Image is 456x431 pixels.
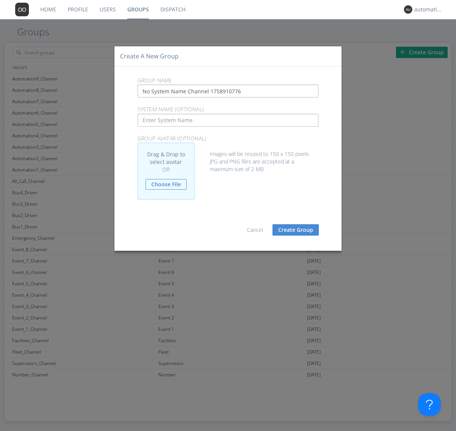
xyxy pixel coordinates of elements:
[404,5,412,14] img: 373638.png
[132,76,325,85] p: Group Name
[272,224,319,236] button: Create Group
[138,143,319,173] div: Images will be resized to 150 x 150 pixels. JPG and PNG files are accepted at a maximum size of 2...
[132,134,325,143] p: Group Avatar (optional)
[146,166,187,173] div: OR
[138,85,319,98] input: Enter Group Name
[247,226,263,233] a: Cancel
[15,3,29,16] img: 373638.png
[132,105,325,113] p: System Name (optional)
[138,114,319,127] input: Enter System Name
[120,52,179,61] h4: Create a New Group
[138,143,195,200] div: Drag & Drop to select avatar
[414,6,443,13] div: automation+dispatcher0014
[146,179,187,190] a: Choose File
